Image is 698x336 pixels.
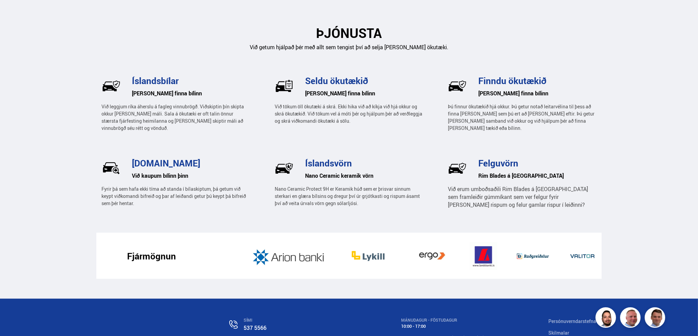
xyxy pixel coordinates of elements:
h6: Nano Ceramic keramik vörn [305,171,423,181]
img: U-P77hVsr2UxK2Mi.svg [275,77,293,95]
h3: [DOMAIN_NAME] [132,158,250,168]
h3: Finndu ökutækið [478,76,596,86]
h6: Rim Blades á [GEOGRAPHIC_DATA] [478,171,596,181]
h3: Seldu ökutækið [305,76,423,86]
img: FbJEzSuNWCJXmdc-.webp [646,308,666,329]
p: Fyrir þá sem hafa ekki tíma að standa í bílaskiptum, þá getum við keypt viðkomandi bifreið og þar... [102,185,250,207]
img: BkM1h9GEeccOPUq4.svg [448,77,467,95]
a: Skilmalar [548,330,569,336]
h2: ÞJÓNUSTA [102,25,597,41]
div: SÍMI [244,318,342,323]
img: nhp88E3Fdnt1Opn2.png [597,308,617,329]
img: _UrlRxxciTm4sq1N.svg [102,159,121,178]
img: JD2k8JnpGOQahQK4.jpg [250,242,329,270]
h6: [PERSON_NAME] finna bílinn [478,88,596,98]
img: vb19vGOeIT05djEB.jpg [407,242,457,270]
a: Persónuverndarstefna [548,318,596,324]
h3: Felguvörn [478,158,596,168]
img: wj-tEQaV63q7uWzm.svg [448,159,467,178]
button: Open LiveChat chat widget [5,3,26,23]
h3: Fjármögnun [127,251,176,261]
img: n0V2lOsqF3l1V2iz.svg [229,320,238,329]
p: Við leggjum ríka áherslu á fagleg vinnubrögð. Viðskiptin þín skipta okkur [PERSON_NAME] máli. Sal... [102,103,250,132]
h6: Við kaupum bílinn þinn [132,171,250,181]
p: Þú finnur ökutækið hjá okkur. Þú getur notað leitarvélina til þess að finna [PERSON_NAME] sem þú ... [448,103,596,132]
img: wj-tEQaV63q7uWzm.svg [102,77,121,95]
div: MÁNUDAGUR - FÖSTUDAGUR [401,318,489,323]
h3: Íslandsvörn [305,158,423,168]
p: Við getum hjálpað þér með allt sem tengist því að selja [PERSON_NAME] ökutæki. [102,43,597,51]
h3: Íslandsbílar [132,76,250,86]
a: 537 5566 [244,324,266,332]
p: Við tökum öll ökutæki á skrá. Ekki hika við að kíkja við hjá okkur og skrá ökutækið. Við tökum ve... [275,103,423,124]
span: Við erum umboðsaðili Rim Blades á [GEOGRAPHIC_DATA] sem framleiðir gúmmíkant sem ver felgur fyrir... [448,185,588,209]
h6: [PERSON_NAME] finna bílinn [132,88,250,98]
h6: [PERSON_NAME] finna bílinn [305,88,423,98]
p: Nano Ceramic Protect 9H er Keramik húð sem er þrisvar sinnum sterkari en glæra bílsins og dregur ... [275,185,423,207]
img: Pf5Ax2cCE_PAlAL1.svg [275,159,293,178]
div: 10:00 - 17:00 [401,324,489,329]
img: siFngHWaQ9KaOqBr.png [621,308,642,329]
